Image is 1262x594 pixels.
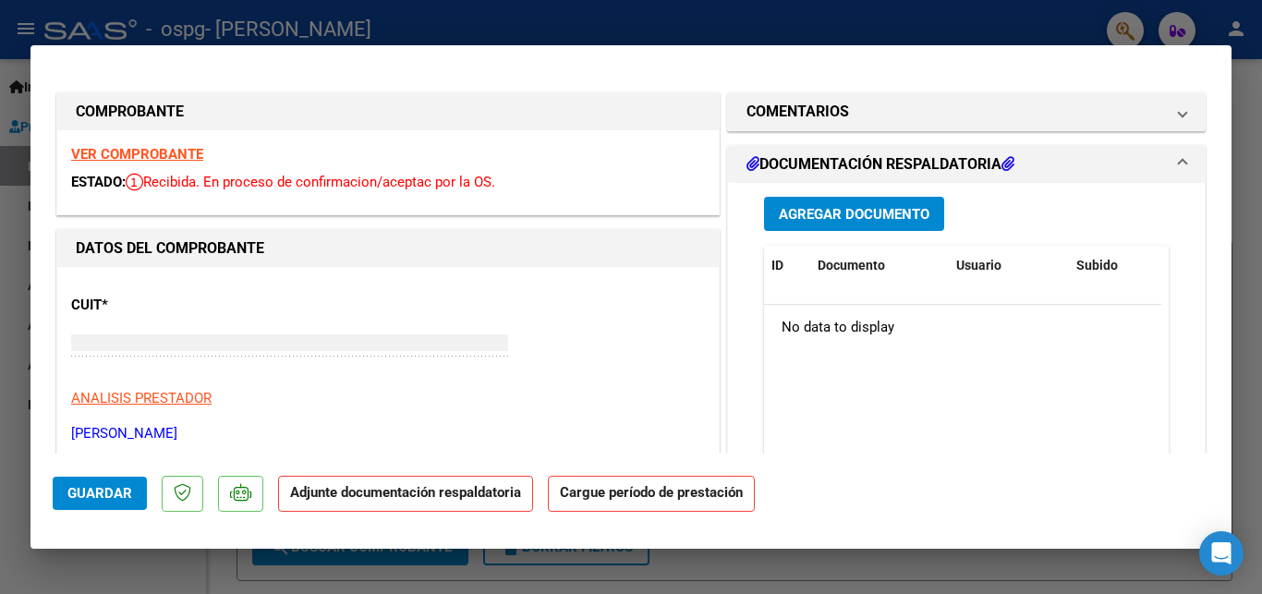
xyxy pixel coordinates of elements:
mat-expansion-panel-header: DOCUMENTACIÓN RESPALDATORIA [728,146,1205,183]
div: No data to display [764,305,1161,351]
strong: Adjunte documentación respaldatoria [290,484,521,501]
span: Usuario [956,258,1001,273]
datatable-header-cell: Usuario [949,246,1069,285]
button: Agregar Documento [764,197,944,231]
span: ESTADO: [71,174,126,190]
h1: COMENTARIOS [746,101,849,123]
span: Subido [1076,258,1118,273]
div: DOCUMENTACIÓN RESPALDATORIA [728,183,1205,566]
span: ANALISIS PRESTADOR [71,390,212,406]
datatable-header-cell: Subido [1069,246,1161,285]
mat-expansion-panel-header: COMENTARIOS [728,93,1205,130]
span: Recibida. En proceso de confirmacion/aceptac por la OS. [126,174,495,190]
datatable-header-cell: Documento [810,246,949,285]
button: Guardar [53,477,147,510]
p: CUIT [71,295,261,316]
datatable-header-cell: ID [764,246,810,285]
strong: Cargue período de prestación [548,476,755,512]
strong: DATOS DEL COMPROBANTE [76,239,264,257]
span: Agregar Documento [779,206,929,223]
a: VER COMPROBANTE [71,146,203,163]
h1: DOCUMENTACIÓN RESPALDATORIA [746,153,1014,176]
span: Documento [818,258,885,273]
span: Guardar [67,485,132,502]
strong: COMPROBANTE [76,103,184,120]
p: [PERSON_NAME] [71,423,705,444]
div: Open Intercom Messenger [1199,531,1244,576]
span: ID [771,258,783,273]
